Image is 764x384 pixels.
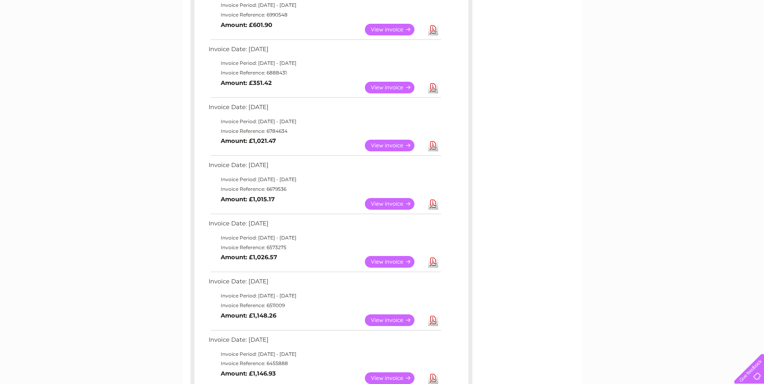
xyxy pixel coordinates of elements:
a: View [365,140,424,151]
b: Amount: £1,026.57 [221,254,277,261]
b: Amount: £601.90 [221,21,272,29]
td: Invoice Period: [DATE] - [DATE] [207,349,442,359]
a: View [365,372,424,384]
a: Download [428,256,438,268]
a: Log out [737,34,756,40]
a: 0333 014 3131 [612,4,668,14]
td: Invoice Period: [DATE] - [DATE] [207,58,442,68]
a: Download [428,140,438,151]
a: View [365,256,424,268]
a: Contact [710,34,730,40]
a: Water [622,34,638,40]
a: View [365,314,424,326]
div: Clear Business is a trading name of Verastar Limited (registered in [GEOGRAPHIC_DATA] No. 3667643... [192,4,573,39]
b: Amount: £1,146.93 [221,370,276,377]
td: Invoice Period: [DATE] - [DATE] [207,233,442,243]
a: View [365,82,424,93]
a: Energy [642,34,660,40]
td: Invoice Date: [DATE] [207,102,442,117]
td: Invoice Reference: 6511009 [207,301,442,310]
td: Invoice Date: [DATE] [207,334,442,349]
a: Download [428,314,438,326]
td: Invoice Reference: 6573275 [207,243,442,252]
td: Invoice Reference: 6455888 [207,359,442,368]
b: Amount: £1,148.26 [221,312,276,319]
a: View [365,24,424,35]
td: Invoice Period: [DATE] - [DATE] [207,117,442,126]
td: Invoice Date: [DATE] [207,160,442,175]
td: Invoice Reference: 6784634 [207,126,442,136]
a: Download [428,82,438,93]
td: Invoice Date: [DATE] [207,44,442,59]
a: Download [428,24,438,35]
td: Invoice Period: [DATE] - [DATE] [207,0,442,10]
b: Amount: £1,021.47 [221,137,276,145]
td: Invoice Date: [DATE] [207,218,442,233]
a: Blog [694,34,706,40]
a: Download [428,372,438,384]
a: View [365,198,424,210]
img: logo.png [27,21,68,45]
td: Invoice Reference: 6679536 [207,184,442,194]
td: Invoice Date: [DATE] [207,276,442,291]
b: Amount: £1,015.17 [221,196,275,203]
td: Invoice Period: [DATE] - [DATE] [207,291,442,301]
a: Download [428,198,438,210]
b: Amount: £351.42 [221,79,272,87]
td: Invoice Period: [DATE] - [DATE] [207,175,442,184]
td: Invoice Reference: 6888431 [207,68,442,78]
td: Invoice Reference: 6990548 [207,10,442,20]
a: Telecoms [665,34,689,40]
